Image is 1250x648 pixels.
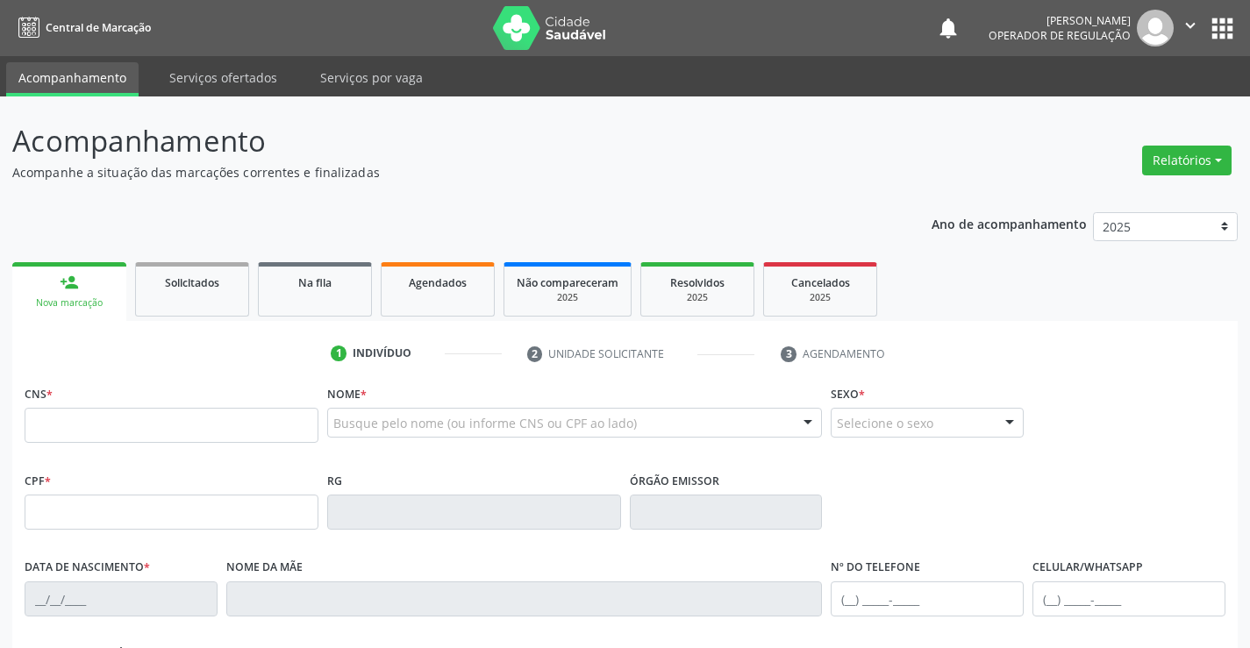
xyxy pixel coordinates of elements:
div: Indivíduo [353,345,411,361]
label: CNS [25,381,53,408]
div: 2025 [517,291,618,304]
button: notifications [936,16,961,40]
p: Ano de acompanhamento [932,212,1087,234]
label: Nome [327,381,367,408]
span: Selecione o sexo [837,414,933,432]
label: Nº do Telefone [831,554,920,581]
label: RG [327,467,342,495]
div: Nova marcação [25,296,114,310]
span: Busque pelo nome (ou informe CNS ou CPF ao lado) [333,414,637,432]
label: Sexo [831,381,865,408]
p: Acompanhe a situação das marcações correntes e finalizadas [12,163,870,182]
label: Data de nascimento [25,554,150,581]
label: CPF [25,467,51,495]
button:  [1174,10,1207,46]
span: Não compareceram [517,275,618,290]
label: Celular/WhatsApp [1032,554,1143,581]
p: Acompanhamento [12,119,870,163]
div: [PERSON_NAME] [989,13,1131,28]
input: __/__/____ [25,581,218,616]
div: 2025 [776,291,864,304]
img: img [1137,10,1174,46]
span: Operador de regulação [989,28,1131,43]
i:  [1181,16,1200,35]
label: Nome da mãe [226,554,303,581]
div: 2025 [654,291,741,304]
a: Serviços por vaga [308,62,435,93]
span: Na fila [298,275,332,290]
button: apps [1207,13,1238,44]
a: Acompanhamento [6,62,139,96]
span: Cancelados [791,275,850,290]
span: Agendados [409,275,467,290]
input: (__) _____-_____ [1032,581,1225,616]
a: Serviços ofertados [157,62,289,93]
span: Central de Marcação [46,20,151,35]
div: person_add [60,273,79,292]
span: Solicitados [165,275,219,290]
span: Resolvidos [670,275,725,290]
a: Central de Marcação [12,13,151,42]
button: Relatórios [1142,146,1232,175]
input: (__) _____-_____ [831,581,1024,616]
label: Órgão emissor [630,467,719,495]
div: 1 [331,345,346,361]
